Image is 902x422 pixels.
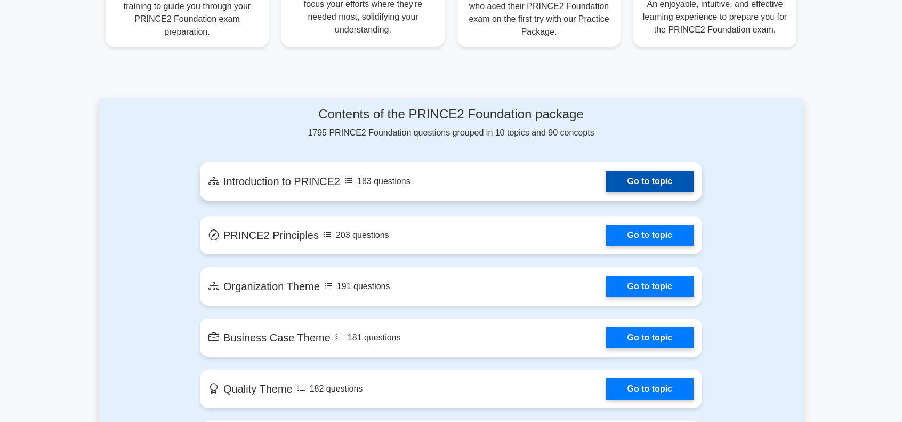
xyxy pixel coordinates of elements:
a: Go to topic [606,327,694,348]
a: Go to topic [606,225,694,246]
div: 1795 PRINCE2 Foundation questions grouped in 10 topics and 90 concepts [200,107,702,139]
a: Go to topic [606,378,694,400]
a: Go to topic [606,276,694,297]
a: Go to topic [606,171,694,192]
h4: Contents of the PRINCE2 Foundation package [200,107,702,122]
